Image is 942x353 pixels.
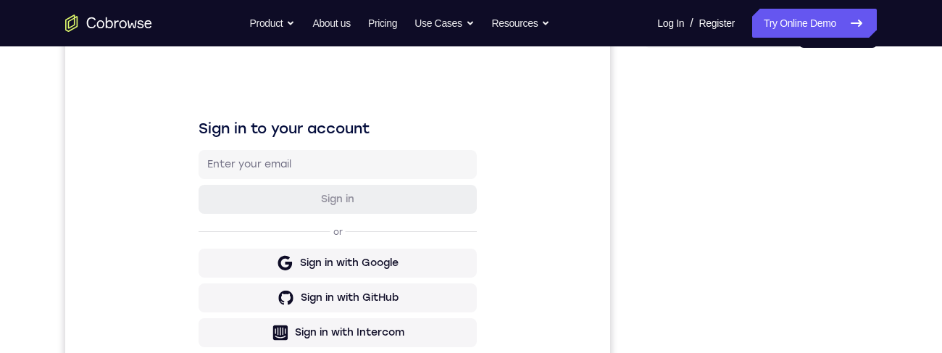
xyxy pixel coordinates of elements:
[312,9,350,38] a: About us
[699,9,735,38] a: Register
[265,207,280,219] p: or
[368,9,397,38] a: Pricing
[690,14,693,32] span: /
[414,9,474,38] button: Use Cases
[133,230,412,259] button: Sign in with Google
[133,265,412,294] button: Sign in with GitHub
[235,237,333,252] div: Sign in with Google
[133,166,412,195] button: Sign in
[133,99,412,120] h1: Sign in to your account
[657,9,684,38] a: Log In
[250,9,296,38] button: Product
[236,272,333,286] div: Sign in with GitHub
[142,138,403,153] input: Enter your email
[492,9,551,38] button: Resources
[65,14,152,32] a: Go to the home page
[133,299,412,328] button: Sign in with Intercom
[752,9,877,38] a: Try Online Demo
[230,307,339,321] div: Sign in with Intercom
